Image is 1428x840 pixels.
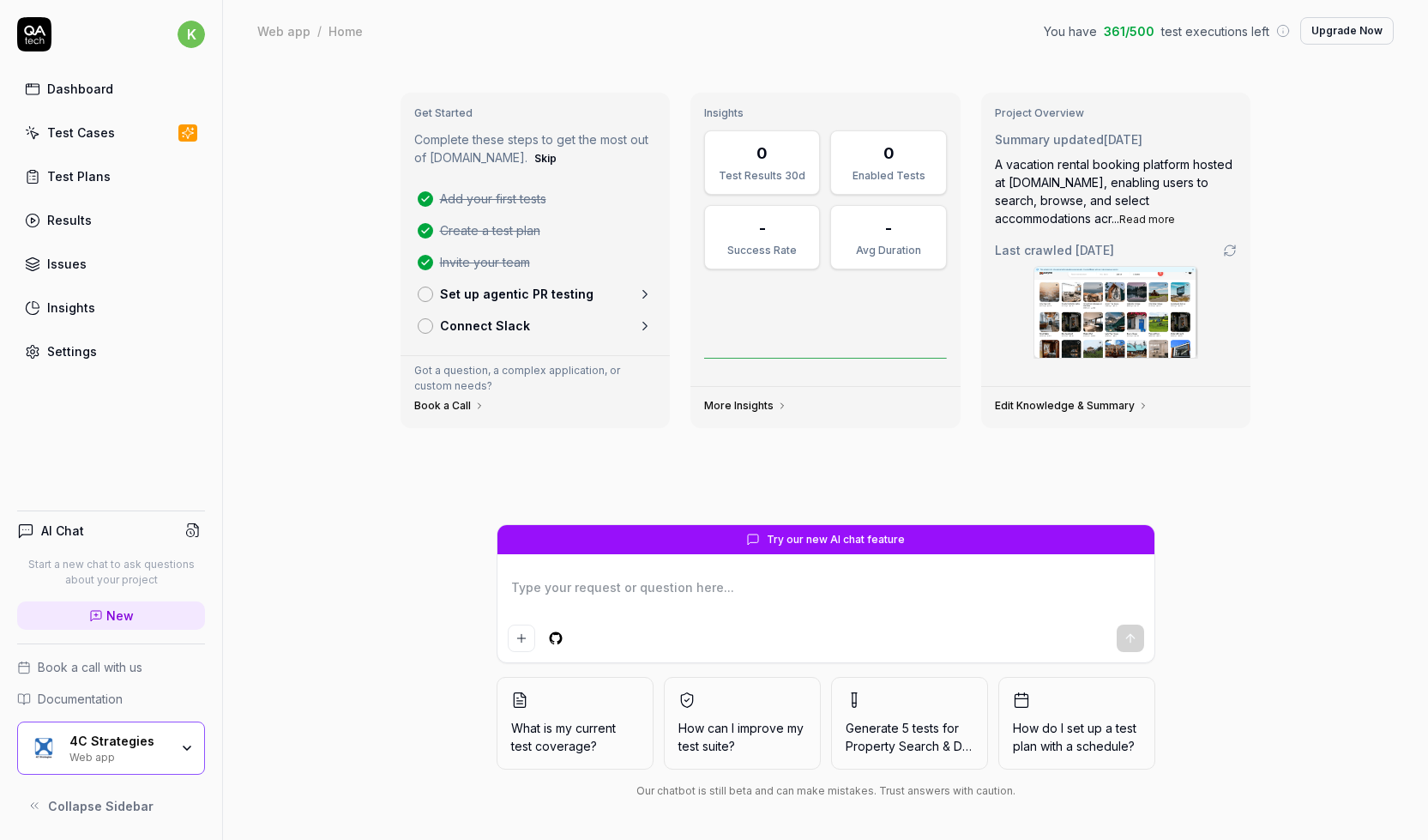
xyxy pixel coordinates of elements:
[715,168,809,184] div: Test Results 30d
[47,167,111,185] div: Test Plans
[17,557,205,588] p: Start a new chat to ask questions about your project
[47,299,95,317] div: Insights
[17,789,205,823] button: Collapse Sidebar
[995,241,1114,259] span: Last crawled
[69,734,169,749] div: 4C Strategies
[1223,244,1237,257] a: Go to crawling settings
[1044,22,1097,40] span: You have
[414,399,485,413] a: Book a Call
[883,142,895,165] div: 0
[28,733,59,764] img: 4C Strategies Logo
[885,216,892,239] div: -
[715,243,809,258] div: Success Rate
[47,255,87,273] div: Issues
[47,124,115,142] div: Test Cases
[995,132,1104,147] span: Summary updated
[17,247,205,281] a: Issues
[704,399,787,413] a: More Insights
[531,148,560,169] button: Skip
[704,106,947,120] h3: Insights
[38,658,142,676] span: Book a call with us
[257,22,310,39] div: Web app
[47,342,97,360] div: Settings
[995,157,1232,226] span: A vacation rental booking platform hosted at [DOMAIN_NAME], enabling users to search, browse, and...
[1119,212,1175,227] button: Read more
[846,719,973,755] span: Generate 5 tests for
[411,278,660,310] a: Set up agentic PR testing
[47,80,113,98] div: Dashboard
[17,72,205,106] a: Dashboard
[756,142,768,165] div: 0
[440,285,593,303] p: Set up agentic PR testing
[995,106,1238,120] h3: Project Overview
[41,522,84,540] h4: AI Chat
[497,677,654,770] button: What is my current test coverage?
[317,22,322,39] div: /
[17,203,205,237] a: Results
[178,21,205,48] span: k
[1300,17,1394,45] button: Upgrade Now
[17,116,205,149] a: Test Cases
[1161,22,1269,40] span: test executions left
[440,317,530,335] p: Connect Slack
[995,399,1148,413] a: Edit Knowledge & Summary
[414,106,657,120] h3: Get Started
[411,310,660,341] a: Connect Slack
[106,607,134,625] span: New
[1076,243,1114,257] time: [DATE]
[511,719,639,755] span: What is my current test coverage?
[767,532,905,547] span: Try our new AI chat feature
[841,243,935,258] div: Avg Duration
[17,160,205,193] a: Test Plans
[841,168,935,184] div: Enabled Tests
[17,658,205,676] a: Book a call with us
[831,677,988,770] button: Generate 5 tests forProperty Search & Disco
[1104,132,1142,147] time: [DATE]
[678,719,806,755] span: How can I improve my test suite?
[69,749,169,763] div: Web app
[759,216,766,239] div: -
[414,363,657,394] p: Got a question, a complex application, or custom needs?
[664,677,821,770] button: How can I improve my test suite?
[497,783,1155,799] div: Our chatbot is still beta and can make mistakes. Trust answers with caution.
[38,690,123,708] span: Documentation
[414,130,657,169] p: Complete these steps to get the most out of [DOMAIN_NAME].
[846,739,985,753] span: Property Search & Disco
[1034,267,1197,358] img: Screenshot
[17,291,205,324] a: Insights
[328,22,363,39] div: Home
[17,601,205,630] a: New
[17,722,205,775] button: 4C Strategies Logo4C StrategiesWeb app
[1013,719,1141,755] span: How do I set up a test plan with a schedule?
[998,677,1155,770] button: How do I set up a test plan with a schedule?
[17,690,205,708] a: Documentation
[47,211,92,229] div: Results
[178,17,205,51] button: k
[1104,22,1154,40] span: 361 / 500
[17,335,205,368] a: Settings
[508,625,535,652] button: Add attachment
[48,797,154,815] span: Collapse Sidebar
